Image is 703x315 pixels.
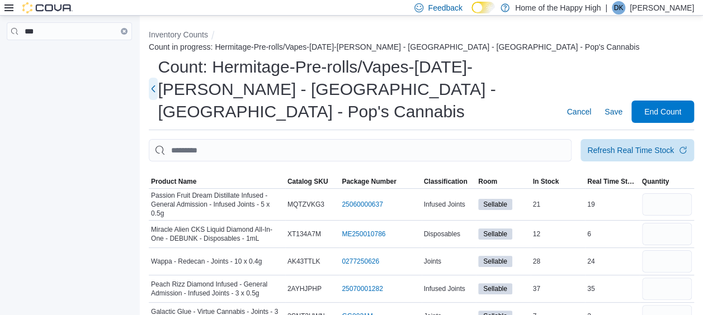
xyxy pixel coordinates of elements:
[424,284,465,293] span: Infused Joints
[424,257,441,266] span: Joints
[585,227,640,241] div: 6
[478,199,512,210] span: Sellable
[287,200,324,209] span: MQTZVKG3
[614,1,624,15] span: DK
[424,230,460,238] span: Disposables
[478,256,512,267] span: Sellable
[605,1,607,15] p: |
[585,282,640,295] div: 35
[7,42,132,69] nav: Complex example
[149,30,208,39] button: Inventory Counts
[483,256,507,266] span: Sellable
[483,229,507,239] span: Sellable
[585,198,640,211] div: 19
[424,200,465,209] span: Infused Joints
[149,29,694,54] nav: An example of EuiBreadcrumbs
[531,227,586,241] div: 12
[287,177,328,186] span: Catalog SKU
[151,191,283,218] span: Passion Fruit Dream Distillate Infused - General Admission - Infused Joints - 5 x 0.5g
[285,175,340,188] button: Catalog SKU
[471,2,495,13] input: Dark Mode
[531,282,586,295] div: 37
[149,42,639,51] button: Count in progress: Hermitage-Pre-rolls/Vapes-[DATE]-[PERSON_NAME] - [GEOGRAPHIC_DATA] - [GEOGRAPH...
[585,255,640,268] div: 24
[287,257,320,266] span: AK43TTLK
[640,175,695,188] button: Quantity
[533,177,559,186] span: In Stock
[339,175,421,188] button: Package Number
[567,106,591,117] span: Cancel
[478,177,497,186] span: Room
[149,175,285,188] button: Product Name
[158,56,553,123] h1: Count: Hermitage-Pre-rolls/Vapes-[DATE]-[PERSON_NAME] - [GEOGRAPHIC_DATA] - [GEOGRAPHIC_DATA] - P...
[121,28,128,35] button: Clear input
[151,280,283,298] span: Peach Rizz Diamond Infused - General Admission - Infused Joints - 3 x 0.5g
[342,230,385,238] a: ME250010786
[630,1,694,15] p: [PERSON_NAME]
[531,175,586,188] button: In Stock
[287,230,321,238] span: XT134A7M
[478,283,512,294] span: Sellable
[149,78,158,100] button: Next
[287,284,322,293] span: 2AYHJPHP
[585,175,640,188] button: Real Time Stock
[644,106,681,117] span: End Count
[605,106,622,117] span: Save
[483,199,507,209] span: Sellable
[612,1,625,15] div: Denim Keddy
[631,101,694,123] button: End Count
[531,255,586,268] div: 28
[151,225,283,243] span: Miracle Alien CKS Liquid Diamond All-In-One - DEBUNK - Disposables - 1mL
[422,175,476,188] button: Classification
[342,284,383,293] a: 25070001282
[562,101,596,123] button: Cancel
[642,177,669,186] span: Quantity
[587,145,674,156] div: Refresh Real Time Stock
[483,284,507,294] span: Sellable
[424,177,468,186] span: Classification
[151,177,196,186] span: Product Name
[478,228,512,240] span: Sellable
[342,177,396,186] span: Package Number
[149,139,572,161] input: This is a search bar. After typing your query, hit enter to filter the results lower in the page.
[471,13,472,14] span: Dark Mode
[531,198,586,211] div: 21
[600,101,627,123] button: Save
[22,2,73,13] img: Cova
[515,1,601,15] p: Home of the Happy High
[581,139,694,161] button: Refresh Real Time Stock
[428,2,462,13] span: Feedback
[151,257,262,266] span: Wappa - Redecan - Joints - 10 x 0.4g
[342,200,383,209] a: 25060000637
[587,177,638,186] span: Real Time Stock
[342,257,379,266] a: 0277250626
